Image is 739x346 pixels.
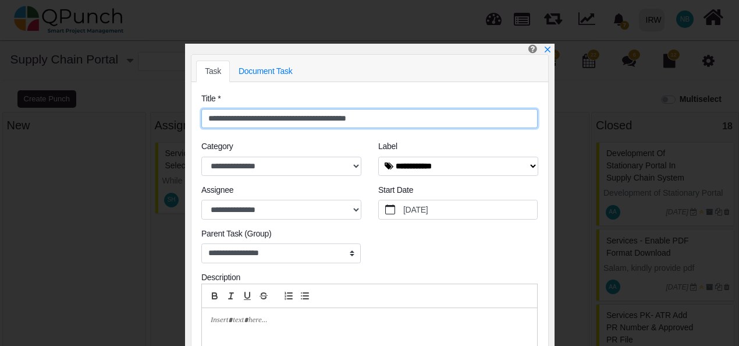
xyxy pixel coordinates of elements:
[543,45,552,54] svg: x
[230,61,301,82] a: Document Task
[201,271,538,284] div: Description
[379,200,402,219] button: calendar
[201,93,221,105] label: Title *
[196,61,230,82] a: Task
[378,184,538,200] legend: Start Date
[201,140,361,156] legend: Category
[402,200,538,219] label: [DATE]
[385,204,396,215] svg: calendar
[201,184,361,200] legend: Assignee
[378,140,538,156] legend: Label
[528,44,537,54] i: Create Punch
[201,228,361,243] legend: Parent Task (Group)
